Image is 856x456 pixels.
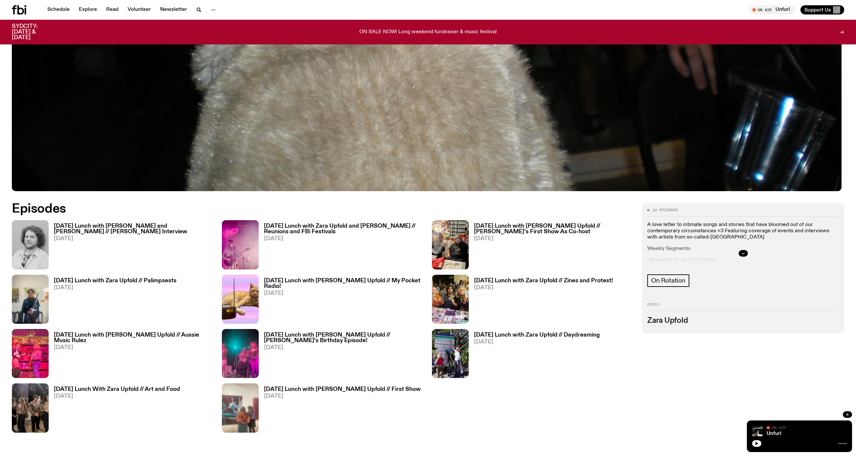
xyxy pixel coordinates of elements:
h2: Hosts [647,303,839,311]
h3: [DATE] Lunch With Zara Upfold // Art and Food [54,387,180,392]
span: [DATE] [264,345,424,350]
a: [DATE] Lunch with [PERSON_NAME] Upfold // Aussie Music Rulez[DATE] [49,332,214,378]
span: [DATE] [474,236,634,241]
span: [DATE] [474,285,613,291]
h3: [DATE] Lunch with Zara Upfold // Zines and Protest! [474,278,613,284]
img: Zara and her sister dancing at Crowbar [12,329,49,378]
a: Volunteer [124,5,155,14]
span: [DATE] [264,393,421,399]
span: 12 episodes [653,208,678,212]
a: Read [102,5,122,14]
h3: Zara Upfold [647,317,839,324]
a: [DATE] Lunch with [PERSON_NAME] Upfold // My Pocket Radio![DATE] [259,278,424,324]
a: [DATE] Lunch with [PERSON_NAME] Upfold // [PERSON_NAME]'s Birthday Episode![DATE] [259,332,424,378]
a: Schedule [43,5,74,14]
img: Zara's family at the Archibald! [222,383,259,432]
img: Colour Trove at Marrickville Bowling Club [222,329,259,378]
span: [DATE] [264,291,424,296]
h3: [DATE] Lunch with Zara Upfold and [PERSON_NAME] // Reunions and FBi Festivals [264,223,424,235]
a: [DATE] Lunch with Zara Upfold // Daydreaming[DATE] [469,332,600,378]
span: Support Us [804,7,831,13]
span: On Air [772,425,786,430]
img: Otherworlds Zine Fair [432,275,469,324]
h3: [DATE] Lunch with Zara Upfold // Daydreaming [474,332,600,338]
h3: [DATE] Lunch with [PERSON_NAME] Upfold // My Pocket Radio! [264,278,424,289]
h3: [DATE] Lunch with [PERSON_NAME] Upfold // [PERSON_NAME]'s First Show As Co-host [474,223,634,235]
span: [DATE] [54,236,214,241]
p: ON SALE NOW! Long weekend fundraiser & music festival [359,29,497,35]
a: [DATE] Lunch with Zara Upfold // Zines and Protest![DATE] [469,278,613,324]
span: [DATE] [54,345,214,350]
a: [DATE] Lunch with [PERSON_NAME] Upfold // [PERSON_NAME]'s First Show As Co-host[DATE] [469,223,634,269]
a: On Rotation [647,274,689,287]
a: Unfurl [767,431,781,436]
h3: [DATE] Lunch with [PERSON_NAME] Upfold // First Show [264,387,421,392]
img: Adam and Zara Presenting Together :) [432,220,469,269]
a: [DATE] Lunch with [PERSON_NAME] and [PERSON_NAME] // [PERSON_NAME] Interview[DATE] [49,223,214,269]
button: On AirUnfurl [749,5,795,14]
a: Explore [75,5,101,14]
button: Support Us [800,5,844,14]
img: The Belair Lips Bombs Live at Rad Festival [222,220,259,269]
span: On Rotation [651,277,685,284]
img: Zara and friends at the Number One Beach [432,329,469,378]
p: A love letter to intimate songs and stories that have bloomed out of our contemporary circumstanc... [647,222,839,241]
h2: Episodes [12,203,564,215]
a: [DATE] Lunch with Zara Upfold and [PERSON_NAME] // Reunions and FBi Festivals[DATE] [259,223,424,269]
a: [DATE] Lunch with Zara Upfold // Palimpsests[DATE] [49,278,177,324]
h3: [DATE] Lunch with Zara Upfold // Palimpsests [54,278,177,284]
h3: [DATE] Lunch with [PERSON_NAME] Upfold // [PERSON_NAME]'s Birthday Episode! [264,332,424,343]
a: [DATE] Lunch With Zara Upfold // Art and Food[DATE] [49,387,180,432]
h3: [DATE] Lunch with [PERSON_NAME] and [PERSON_NAME] // [PERSON_NAME] Interview [54,223,214,235]
span: [DATE] [54,285,177,291]
a: [DATE] Lunch with [PERSON_NAME] Upfold // First Show[DATE] [259,387,421,432]
img: Tash Brobyn at their exhibition, Palimpsests at Goodspace Gallery [12,275,49,324]
span: [DATE] [54,393,180,399]
h3: SYDCITY: [DATE] & [DATE] [12,24,54,40]
a: Newsletter [156,5,191,14]
h3: [DATE] Lunch with [PERSON_NAME] Upfold // Aussie Music Rulez [54,332,214,343]
span: [DATE] [264,236,424,241]
span: [DATE] [474,339,600,345]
